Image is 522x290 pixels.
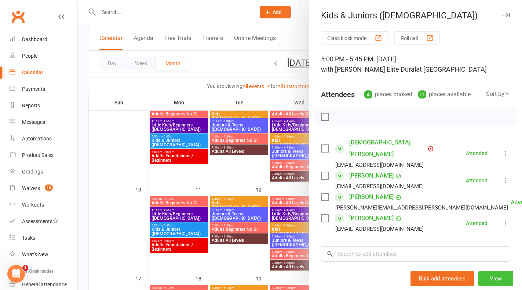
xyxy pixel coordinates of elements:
[10,147,77,164] a: Product Sales
[22,235,35,241] div: Tasks
[486,89,510,99] div: Sort by
[22,152,54,158] div: Product Sales
[349,137,426,160] a: [DEMOGRAPHIC_DATA][PERSON_NAME]
[309,10,522,21] div: Kids & Juniors ([DEMOGRAPHIC_DATA])
[22,251,48,257] div: What's New
[10,97,77,114] a: Reports
[335,160,424,170] div: [EMAIL_ADDRESS][DOMAIN_NAME]
[321,54,510,75] div: 5:00 PM - 5:45 PM, [DATE]
[22,282,67,287] div: General attendance
[10,246,77,263] a: What's New
[22,103,40,108] div: Reports
[321,246,510,262] input: Search to add attendees
[10,64,77,81] a: Calendar
[22,218,58,224] div: Assessments
[10,213,77,230] a: Assessments
[394,31,440,45] button: Roll call
[418,89,471,100] div: places available
[321,89,355,100] div: Attendees
[335,182,424,191] div: [EMAIL_ADDRESS][DOMAIN_NAME]
[416,65,487,73] span: at [GEOGRAPHIC_DATA]
[9,7,27,26] a: Clubworx
[22,185,40,191] div: Waivers
[7,265,25,283] iframe: Intercom live chat
[10,164,77,180] a: Gradings
[349,212,394,224] a: [PERSON_NAME]
[335,224,424,234] div: [EMAIL_ADDRESS][DOMAIN_NAME]
[10,130,77,147] a: Automations
[10,197,77,213] a: Workouts
[418,90,426,99] div: 11
[349,191,394,203] a: [PERSON_NAME]
[22,169,43,175] div: Gradings
[364,90,372,99] div: 4
[10,48,77,64] a: People
[22,119,45,125] div: Messages
[10,81,77,97] a: Payments
[364,89,412,100] div: places booked
[22,53,37,59] div: People
[466,151,488,156] div: Attended
[22,136,52,142] div: Automations
[10,230,77,246] a: Tasks
[22,202,44,208] div: Workouts
[22,265,28,271] span: 1
[321,65,416,73] span: with [PERSON_NAME] Elite Dural
[466,178,488,183] div: Attended
[410,271,474,286] button: Bulk add attendees
[478,271,513,286] button: View
[22,86,45,92] div: Payments
[22,36,47,42] div: Dashboard
[45,185,53,191] span: 10
[10,31,77,48] a: Dashboard
[10,114,77,130] a: Messages
[321,31,388,45] button: Class kiosk mode
[335,203,508,212] div: [PERSON_NAME][EMAIL_ADDRESS][PERSON_NAME][DOMAIN_NAME]
[466,221,488,226] div: Attended
[22,69,43,75] div: Calendar
[10,180,77,197] a: Waivers 10
[349,170,394,182] a: [PERSON_NAME]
